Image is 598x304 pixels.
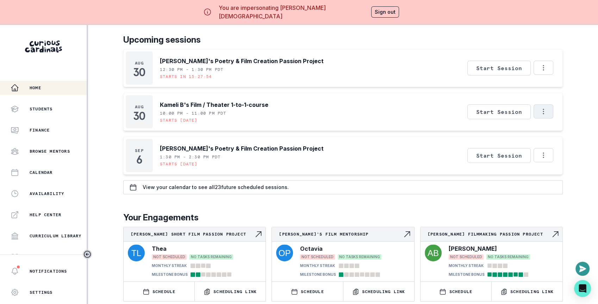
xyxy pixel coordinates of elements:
[510,289,554,294] p: Scheduling Link
[83,250,92,259] button: Toggle sidebar
[449,254,484,260] span: NOT SCHEDULED
[135,60,144,66] p: Aug
[403,230,411,238] svg: Navigate to engagement page
[574,280,591,297] div: Open Intercom Messenger
[128,244,145,261] img: svg
[421,282,491,301] button: SCHEDULE
[300,263,335,268] p: MONTHLY STREAK
[152,272,188,277] p: MILESTONE BONUS
[152,254,187,260] span: NOT SCHEDULED
[152,263,187,268] p: MONTHLY STREAK
[338,254,381,260] span: NO TASKS REMAINING
[30,106,53,112] p: Students
[123,211,563,224] p: Your Engagements
[449,263,484,268] p: MONTHLY STREAK
[160,161,198,167] p: Starts [DATE]
[449,244,497,253] p: [PERSON_NAME]
[160,57,324,65] p: [PERSON_NAME]'s Poetry & Film Creation Passion Project
[467,104,531,119] button: Start Session
[371,6,399,18] button: Sign out
[195,282,266,301] button: Scheduling Link
[30,191,64,196] p: Availability
[133,69,145,76] p: 30
[254,230,263,238] svg: Navigate to engagement page
[160,154,220,160] p: 1:30 PM - 2:30 PM PDT
[492,282,562,301] button: Scheduling Link
[30,85,41,91] p: Home
[124,227,266,279] a: [PERSON_NAME] Short Film Passion ProjectNavigate to engagement pageTheaNOT SCHEDULEDNO TASKS REMA...
[300,254,335,260] span: NOT SCHEDULED
[486,254,530,260] span: NO TASKS REMAINING
[467,61,531,75] button: Start Session
[131,231,254,237] p: [PERSON_NAME] Short Film Passion Project
[30,212,61,218] p: Help Center
[189,254,233,260] span: NO TASKS REMAINING
[143,184,289,190] p: View your calendar to see all 23 future scheduled sessions.
[272,282,343,301] button: SCHEDULE
[160,74,212,79] p: Starts in 15:27:54
[467,148,531,163] button: Start Session
[272,227,414,279] a: [PERSON_NAME]'s Film MentorshipNavigate to engagement pageOctaviaNOT SCHEDULEDNO TASKS REMAININGM...
[30,268,67,274] p: Notifications
[160,117,198,123] p: Starts [DATE]
[300,272,336,277] p: MILESTONE BONUS
[124,282,194,301] button: SCHEDULE
[135,148,144,153] p: Sep
[136,156,142,163] p: 6
[30,148,70,154] p: Browse Mentors
[575,262,590,276] button: Open or close messaging widget
[30,290,53,295] p: Settings
[30,127,50,133] p: Finance
[551,230,560,238] svg: Navigate to engagement page
[133,113,145,120] p: 30
[428,231,551,237] p: [PERSON_NAME] Filmmaking Passion Project
[25,41,62,53] img: Curious Cardinals Logo
[160,110,226,116] p: 10:00 PM - 11:00 PM PDT
[152,244,167,253] p: Thea
[421,227,562,279] a: [PERSON_NAME] Filmmaking Passion ProjectNavigate to engagement page[PERSON_NAME]NOT SCHEDULEDNO T...
[276,244,293,261] img: svg
[213,289,257,294] p: Scheduling Link
[301,289,324,294] p: SCHEDULE
[279,231,403,237] p: [PERSON_NAME]'s Film Mentorship
[30,233,82,239] p: Curriculum Library
[534,148,553,162] button: Options
[534,104,553,118] button: Options
[160,101,268,109] p: Kameli B's Film / Theater 1-to-1-course
[152,289,176,294] p: SCHEDULE
[362,289,405,294] p: Scheduling Link
[160,144,324,153] p: [PERSON_NAME]'s Poetry & Film Creation Passion Project
[425,244,442,261] img: svg
[449,289,472,294] p: SCHEDULE
[219,4,368,20] p: You are impersonating [PERSON_NAME][DEMOGRAPHIC_DATA]
[300,244,323,253] p: Octavia
[123,34,563,46] p: Upcoming sessions
[135,104,144,110] p: Aug
[160,67,223,72] p: 12:30 PM - 1:30 PM PDT
[449,272,485,277] p: MILESTONE BONUS
[30,170,53,175] p: Calendar
[534,61,553,75] button: Options
[343,282,414,301] button: Scheduling Link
